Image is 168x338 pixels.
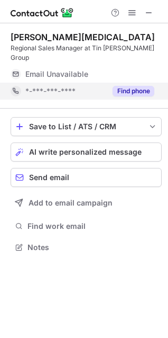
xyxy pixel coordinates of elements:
[11,117,162,136] button: save-profile-one-click
[11,43,162,63] div: Regional Sales Manager at Tin [PERSON_NAME] Group
[11,143,162,162] button: AI write personalized message
[11,168,162,187] button: Send email
[11,6,74,19] img: ContactOut v5.3.10
[11,32,155,42] div: [PERSON_NAME][MEDICAL_DATA]
[29,173,69,182] span: Send email
[25,69,88,79] span: Email Unavailable
[113,86,154,96] button: Reveal Button
[11,219,162,234] button: Find work email
[27,221,157,231] span: Find work email
[11,240,162,255] button: Notes
[27,243,157,252] span: Notes
[29,122,143,131] div: Save to List / ATS / CRM
[11,193,162,212] button: Add to email campaign
[29,199,113,207] span: Add to email campaign
[29,148,142,156] span: AI write personalized message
